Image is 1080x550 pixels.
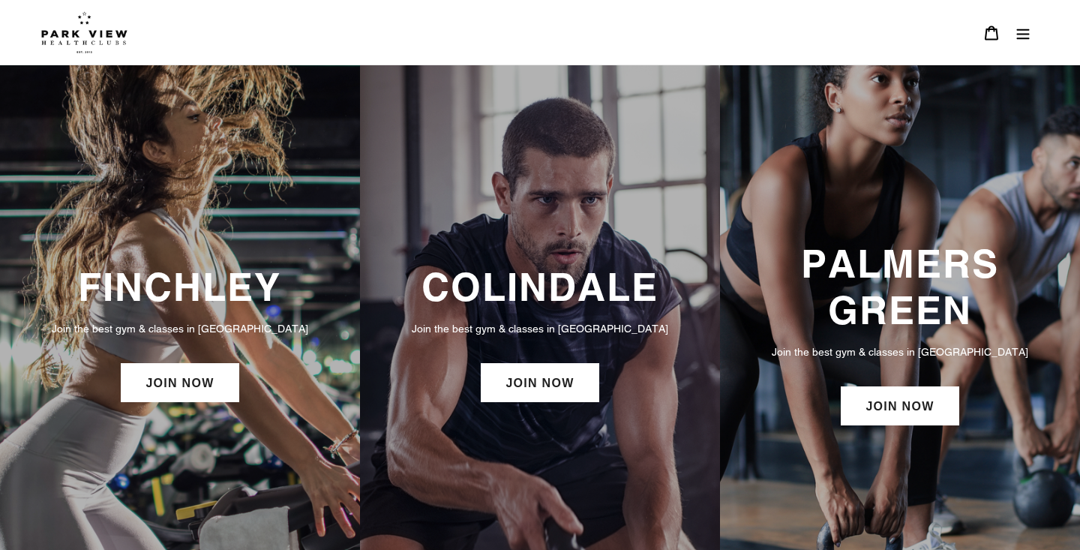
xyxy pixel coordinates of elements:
a: JOIN NOW: Finchley Membership [121,363,238,402]
a: JOIN NOW: Palmers Green Membership [841,386,958,425]
a: JOIN NOW: Colindale Membership [481,363,598,402]
p: Join the best gym & classes in [GEOGRAPHIC_DATA] [375,320,705,337]
h3: PALMERS GREEN [735,241,1065,333]
button: Menu [1007,17,1039,49]
h3: COLINDALE [375,264,705,310]
img: Park view health clubs is a gym near you. [41,11,127,53]
p: Join the best gym & classes in [GEOGRAPHIC_DATA] [735,344,1065,360]
h3: FINCHLEY [15,264,345,310]
p: Join the best gym & classes in [GEOGRAPHIC_DATA] [15,320,345,337]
